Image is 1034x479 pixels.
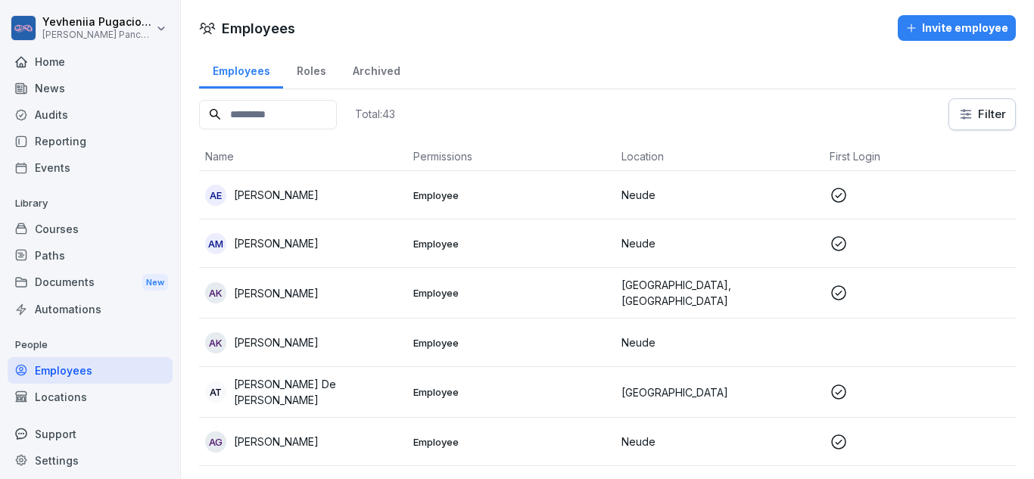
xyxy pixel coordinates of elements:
[621,235,818,251] p: Neude
[8,48,173,75] a: Home
[8,269,173,297] div: Documents
[234,187,319,203] p: [PERSON_NAME]
[8,191,173,216] p: Library
[205,282,226,303] div: AK
[222,18,295,39] h1: Employees
[283,50,339,89] a: Roles
[8,154,173,181] a: Events
[205,233,226,254] div: AM
[42,16,153,29] p: Yevheniia Pugaciova
[615,142,824,171] th: Location
[234,235,319,251] p: [PERSON_NAME]
[199,142,407,171] th: Name
[8,447,173,474] a: Settings
[621,277,818,309] p: [GEOGRAPHIC_DATA], [GEOGRAPHIC_DATA]
[413,237,609,250] p: Employee
[234,434,319,449] p: [PERSON_NAME]
[199,50,283,89] a: Employees
[413,286,609,300] p: Employee
[8,128,173,154] a: Reporting
[413,188,609,202] p: Employee
[8,269,173,297] a: DocumentsNew
[234,285,319,301] p: [PERSON_NAME]
[407,142,615,171] th: Permissions
[8,296,173,322] a: Automations
[142,274,168,291] div: New
[8,101,173,128] a: Audits
[234,334,319,350] p: [PERSON_NAME]
[42,30,153,40] p: [PERSON_NAME] Pancakes
[413,435,609,449] p: Employee
[355,107,395,121] p: Total: 43
[8,333,173,357] p: People
[621,334,818,350] p: Neude
[621,187,818,203] p: Neude
[205,431,226,453] div: AG
[958,107,1006,122] div: Filter
[8,242,173,269] a: Paths
[413,336,609,350] p: Employee
[949,99,1015,129] button: Filter
[339,50,413,89] a: Archived
[8,75,173,101] a: News
[8,384,173,410] a: Locations
[8,216,173,242] a: Courses
[621,434,818,449] p: Neude
[8,357,173,384] a: Employees
[205,381,226,403] div: AT
[898,15,1016,41] button: Invite employee
[413,385,609,399] p: Employee
[205,332,226,353] div: AK
[905,20,1008,36] div: Invite employee
[205,185,226,206] div: AE
[234,376,401,408] p: [PERSON_NAME] De [PERSON_NAME]
[824,142,1032,171] th: First Login
[621,384,818,400] p: [GEOGRAPHIC_DATA]
[8,421,173,447] div: Support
